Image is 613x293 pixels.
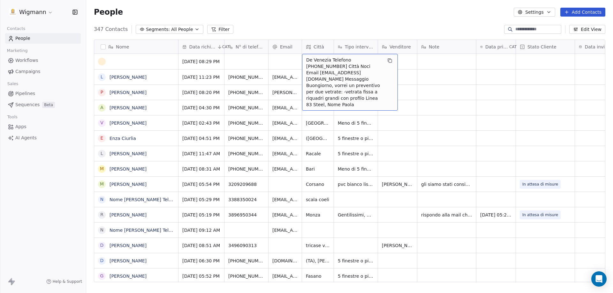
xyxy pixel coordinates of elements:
div: D [100,257,104,264]
span: Tipo intervento [345,44,374,50]
span: CAT [509,44,517,49]
span: 347 Contacts [94,26,128,33]
span: Bari [306,166,330,172]
span: Email [280,44,292,50]
span: [PHONE_NUMBER] [228,150,264,157]
div: Data richiestaCAT [178,40,224,54]
span: Monza [306,212,330,218]
span: [PHONE_NUMBER] [228,105,264,111]
span: [PHONE_NUMBER] [228,135,264,142]
a: Campaigns [5,66,81,77]
span: [DATE] 05:29 PM [182,196,220,203]
span: [PHONE_NUMBER] [228,258,264,264]
span: All People [171,26,193,33]
div: Venditore [378,40,417,54]
span: tricase via [GEOGRAPHIC_DATA] , 26 [306,242,330,249]
button: Add Contacts [560,8,605,17]
a: [PERSON_NAME] [110,105,147,110]
div: R [100,211,103,218]
span: [EMAIL_ADDRESS][DOMAIN_NAME] [272,273,298,279]
span: Help & Support [53,279,82,284]
span: Racale [306,150,330,157]
span: CAT [222,44,230,49]
span: [EMAIL_ADDRESS][DOMAIN_NAME] [272,74,298,80]
a: [PERSON_NAME] [110,121,147,126]
div: G [100,273,104,279]
div: N [100,227,103,233]
div: A [100,104,103,111]
img: 1630668995401.jpeg [9,8,17,16]
span: Corsano [306,181,330,187]
span: Contacts [4,24,28,33]
span: 5 finestre o più di 5 [338,258,374,264]
span: Data richiesta [189,44,216,50]
a: [PERSON_NAME] [110,258,147,263]
div: Tipo intervento [334,40,378,54]
a: [PERSON_NAME] [110,212,147,217]
div: Nome [94,40,178,54]
span: [PERSON_NAME] [382,242,413,249]
span: gli siamo stati consigliati da un amico - ha chiamato qui in azienda [421,181,472,187]
span: Fasano [306,273,330,279]
a: [PERSON_NAME] [110,166,147,172]
span: In attesa di misure [522,212,558,218]
span: [GEOGRAPHIC_DATA] [306,120,330,126]
span: N° di telefono [236,44,264,50]
a: Enza Ciurlia [110,136,136,141]
span: [DATE] 09:12 AM [182,227,220,233]
div: V [100,120,103,126]
div: Città [302,40,334,54]
span: Wigmann [19,8,46,16]
span: 3209209688 [228,181,264,187]
span: [EMAIL_ADDRESS][DOMAIN_NAME] [272,166,298,172]
div: M [100,181,104,187]
div: L [101,74,103,80]
span: People [15,35,30,42]
span: [DATE] 05:20 PM [480,212,512,218]
button: Filter [207,25,234,34]
a: AI Agents [5,133,81,143]
div: P [101,89,103,96]
a: [PERSON_NAME] [110,274,147,279]
span: [PHONE_NUMBER] [228,273,264,279]
a: People [5,33,81,44]
a: Pipelines [5,88,81,99]
span: Apps [15,123,26,130]
span: 3496090313 [228,242,264,249]
span: [DATE] 06:30 PM [182,258,220,264]
span: Data primo contatto [485,44,508,50]
span: [DATE] 05:54 PM [182,181,220,187]
span: [PERSON_NAME] [382,181,413,187]
a: Workflows [5,55,81,66]
span: [EMAIL_ADDRESS][PERSON_NAME][DOMAIN_NAME] [272,105,298,111]
span: Nome [116,44,129,50]
span: Segments: [146,26,170,33]
span: [EMAIL_ADDRESS][DOMAIN_NAME] [272,196,298,203]
span: Città [314,44,324,50]
span: Meno di 5 finestre [338,120,374,126]
span: ([GEOGRAPHIC_DATA], ), Taurisano [306,135,330,142]
span: Data invio offerta [585,44,610,50]
div: Open Intercom Messenger [591,271,607,287]
span: [EMAIL_ADDRESS][DOMAIN_NAME] [272,120,298,126]
a: Nome [PERSON_NAME] Telefono [PHONE_NUMBER] [GEOGRAPHIC_DATA] Email [EMAIL_ADDRESS][DOMAIN_NAME] I... [110,228,598,233]
a: SequencesBeta [5,99,81,110]
span: scala coeli [306,196,330,203]
div: grid [94,54,178,282]
span: [DATE] 04:30 PM [182,105,220,111]
span: 5 finestre o più di 5 [338,135,374,142]
a: [PERSON_NAME] [110,90,147,95]
span: [PHONE_NUMBER] [228,74,264,80]
span: [DATE] 08:31 AM [182,166,220,172]
span: De Venezia Telefono [PHONE_NUMBER] Città Noci Email [EMAIL_ADDRESS][DOMAIN_NAME] Messaggio Buongi... [306,57,382,108]
span: [DATE] 05:52 PM [182,273,220,279]
span: [DATE] 05:19 PM [182,212,220,218]
span: People [94,7,123,17]
span: Marketing [4,46,30,55]
span: Tools [4,112,20,122]
span: 5 finestre o più di 5 [338,273,374,279]
div: L [101,150,103,157]
span: Meno di 5 finestre [338,166,374,172]
button: Wigmann [8,7,54,18]
span: [DATE] 11:47 AM [182,150,220,157]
